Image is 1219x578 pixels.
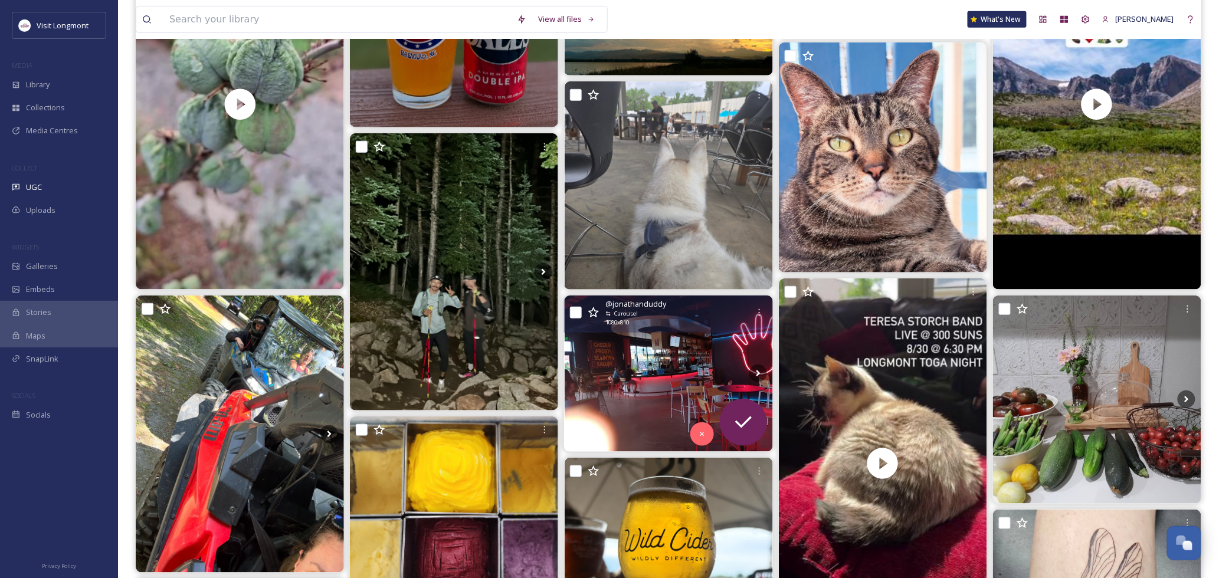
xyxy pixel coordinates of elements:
a: [PERSON_NAME] [1096,8,1180,31]
img: A customer's recent harvest!! 🫘 🌱 🍅 🫑 🌶 🥒 #growyourownfood #coloradogardening #buylocal #colorado... [993,295,1201,504]
span: MEDIA [12,61,32,70]
span: Uploads [26,205,55,216]
a: View all files [532,8,601,31]
span: Visit Longmont [37,20,89,31]
img: When Dad leaves to get more beers...#dogsofinstagram #dogsofwibby #wibbybrewing #shepsky #adoptdo... [565,81,773,290]
span: Media Centres [26,125,78,136]
span: Maps [26,330,45,341]
span: Socials [26,409,51,421]
img: A super fun (dusty) day on the trails! Aiden enjoyed driving a little too! #maine #207 #abbot #tr... [136,295,344,573]
span: Embeds [26,284,55,295]
input: Search your library [163,6,511,32]
img: longmont.jpg [19,19,31,31]
span: [PERSON_NAME] [1116,14,1174,24]
a: What's New [968,11,1027,28]
span: Carousel [614,310,638,318]
span: UGC [26,182,42,193]
span: Galleries [26,261,58,272]
span: COLLECT [12,163,37,172]
span: Stories [26,307,51,318]
span: SOCIALS [12,391,35,400]
span: 1080 x 810 [605,318,629,327]
img: Loki’s sister Sabrina!! She’s such a cutie tabby girl! 🤎🤎🤎 enjoying our cool patio weather in #lo... [779,42,987,272]
span: WIDGETS [12,242,39,251]
span: SnapLink [26,353,58,364]
span: Library [26,79,50,90]
span: Privacy Policy [42,562,76,570]
img: #lefthandbrewing [565,295,773,452]
span: @ jonathanduddy [605,298,666,310]
button: Open Chat [1167,526,1201,560]
img: Travels have slowed down a bit and finally able to get back to exploring around Colorado with my ... [350,133,558,410]
a: Privacy Policy [42,558,76,572]
span: Collections [26,102,65,113]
